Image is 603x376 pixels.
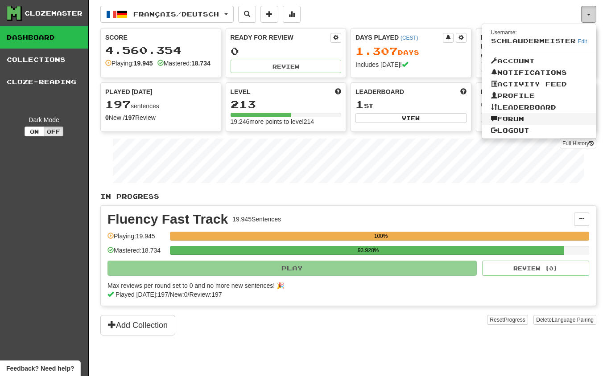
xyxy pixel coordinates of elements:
span: Open feedback widget [6,364,74,373]
button: View [481,113,535,123]
span: schlaudermeister [491,37,576,45]
div: 0 [481,99,592,110]
a: Full History [560,139,596,148]
div: Dark Mode [7,115,81,124]
div: Mastered: 18.734 [107,246,165,261]
div: 93.928% [173,246,564,255]
div: Score [105,33,216,42]
div: 0 [231,45,342,57]
div: Ready for Review [231,33,331,42]
div: Fluency Fast Track [107,213,228,226]
button: Search sentences [238,6,256,23]
button: On [25,127,44,136]
button: Play [107,261,477,276]
a: Logout [482,125,596,136]
span: Played [DATE]: 197 [116,291,168,298]
div: Favorites [481,87,592,96]
button: View [355,113,467,123]
button: Review [231,60,342,73]
div: sentences [105,99,216,110]
span: Language Pairing [552,317,594,323]
a: Leaderboard [482,102,596,113]
span: 1 [355,98,364,110]
strong: 197 [125,114,135,121]
span: Review: 197 [189,291,222,298]
span: Leaderboard [355,87,404,96]
span: 1.307 [355,45,398,57]
button: Off [44,127,63,136]
span: / [168,291,170,298]
a: Notifications [482,67,596,78]
div: 4.560.354 [105,45,216,56]
p: In Progress [100,192,596,201]
button: Review (0) [482,261,589,276]
span: 197 [105,98,131,110]
div: Daily Goal [481,33,592,42]
button: Seta dailygoal [481,62,592,72]
strong: 0 [105,114,109,121]
span: Français / Deutsch [133,10,219,18]
span: / [188,291,190,298]
span: Score more points to level up [335,87,341,96]
div: 19.246 more points to level 214 [231,117,342,126]
div: Playing: 19.945 [107,232,165,246]
span: This week in points, UTC [460,87,467,96]
span: Played [DATE] [105,87,153,96]
div: Includes [DATE]! [355,60,467,69]
div: Max reviews per round set to 0 and no more new sentences! 🎉 [107,281,584,290]
button: More stats [283,6,301,23]
a: Edit [578,38,587,45]
div: Learning a language requires practice every day. Stay motivated! [481,42,592,60]
a: Account [482,55,596,67]
div: Days Played [355,33,443,42]
a: (CEST) [401,35,418,41]
a: Profile [482,90,596,102]
strong: 18.734 [191,60,211,67]
button: Français/Deutsch [100,6,234,23]
div: st [355,99,467,110]
div: Playing: [105,59,153,68]
span: Progress [504,317,525,323]
div: Clozemaster [25,9,83,18]
a: Activity Feed [482,78,596,90]
div: New / Review [105,113,216,122]
div: 100% [173,232,589,241]
button: DeleteLanguage Pairing [533,315,596,325]
a: Forum [482,113,596,125]
div: 213 [231,99,342,110]
button: Add sentence to collection [260,6,278,23]
div: 19.945 Sentences [232,215,281,224]
div: Day s [355,45,467,57]
button: ResetProgress [487,315,528,325]
strong: 19.945 [134,60,153,67]
span: New: 0 [170,291,188,298]
button: Add Collection [100,315,175,335]
span: Level [231,87,251,96]
div: Mastered: [157,59,211,68]
small: Username: [491,29,517,36]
